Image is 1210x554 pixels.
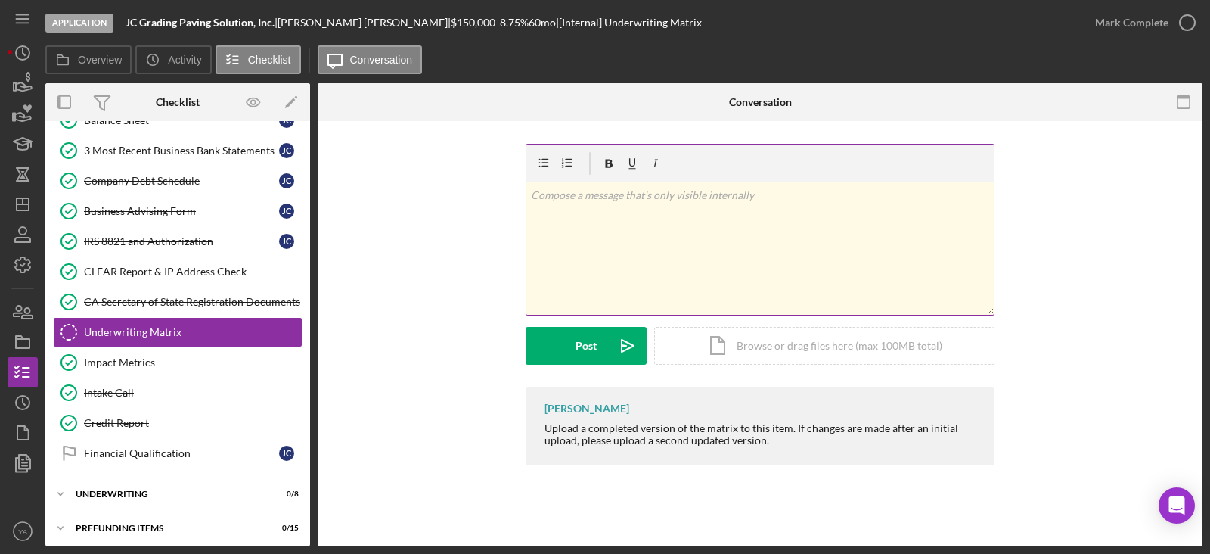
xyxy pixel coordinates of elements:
[168,54,201,66] label: Activity
[271,524,299,533] div: 0 / 15
[84,235,279,247] div: IRS 8821 and Authorization
[544,422,979,447] div: Upload a completed version of the matrix to this item. If changes are made after an initial uploa...
[135,45,211,74] button: Activity
[216,45,301,74] button: Checklist
[318,45,423,74] button: Conversation
[53,438,302,468] a: Financial QualificationJC
[279,446,294,461] div: J C
[500,17,529,29] div: 8.75 %
[84,387,302,399] div: Intake Call
[451,16,495,29] span: $150,000
[279,143,294,158] div: J C
[1095,8,1168,38] div: Mark Complete
[53,287,302,317] a: CA Secretary of State Registration Documents
[556,17,702,29] div: | [Internal] Underwriting Matrix
[544,403,629,415] div: [PERSON_NAME]
[156,96,200,108] div: Checklist
[53,226,302,257] a: IRS 8821 and AuthorizationJC
[18,528,28,536] text: YA
[78,54,122,66] label: Overview
[53,257,302,287] a: CLEAR Report & IP Address Check
[84,145,279,157] div: 3 Most Recent Business Bank Statements
[279,173,294,188] div: J C
[8,516,38,546] button: YA
[45,45,132,74] button: Overview
[279,234,294,249] div: J C
[53,166,302,196] a: Company Debt ScheduleJC
[84,296,302,308] div: CA Secretary of State Registration Documents
[53,317,302,347] a: Underwriting Matrix
[53,408,302,438] a: Credit Report
[279,204,294,219] div: J C
[84,266,302,278] div: CLEAR Report & IP Address Check
[84,326,302,338] div: Underwriting Matrix
[1159,487,1195,524] div: Open Intercom Messenger
[248,54,291,66] label: Checklist
[350,54,413,66] label: Conversation
[271,490,299,499] div: 0 / 8
[1080,8,1202,38] button: Mark Complete
[53,378,302,408] a: Intake Call
[529,17,556,29] div: 60 mo
[45,14,113,33] div: Application
[76,524,261,533] div: Prefunding Items
[84,205,279,217] div: Business Advising Form
[84,356,302,369] div: Impact Metrics
[53,135,302,166] a: 3 Most Recent Business Bank StatementsJC
[126,17,278,29] div: |
[729,96,792,108] div: Conversation
[278,17,451,29] div: [PERSON_NAME] [PERSON_NAME] |
[84,447,279,459] div: Financial Qualification
[53,196,302,226] a: Business Advising FormJC
[76,490,261,499] div: Underwriting
[53,347,302,378] a: Impact Metrics
[84,175,279,187] div: Company Debt Schedule
[84,417,302,429] div: Credit Report
[576,327,597,365] div: Post
[526,327,647,365] button: Post
[126,16,275,29] b: JC Grading Paving Solution, Inc.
